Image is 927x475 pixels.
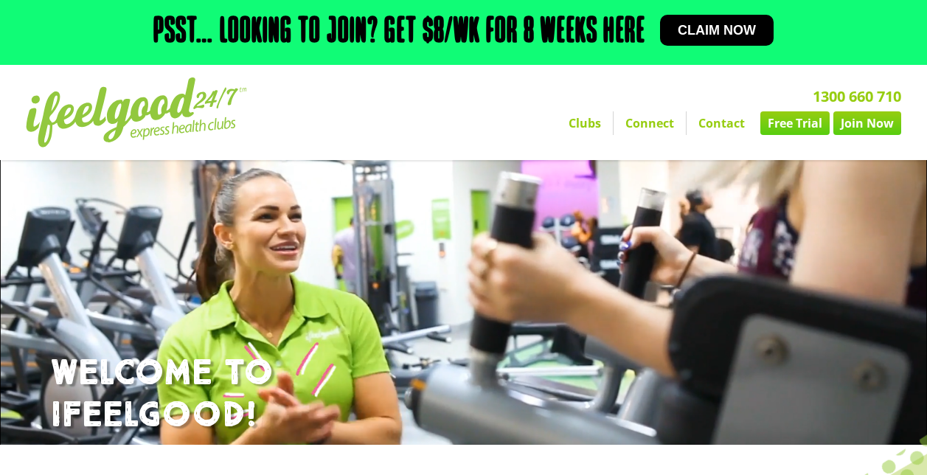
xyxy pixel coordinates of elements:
a: Contact [687,111,757,135]
a: Claim now [660,15,774,46]
a: Connect [614,111,686,135]
a: Free Trial [760,111,830,135]
a: Join Now [833,111,901,135]
nav: Menu [337,111,901,135]
h1: WELCOME TO IFEELGOOD! [51,353,877,437]
a: Clubs [557,111,613,135]
a: 1300 660 710 [813,86,901,106]
span: Claim now [678,24,756,37]
h2: Psst… Looking to join? Get $8/wk for 8 weeks here [153,15,645,50]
